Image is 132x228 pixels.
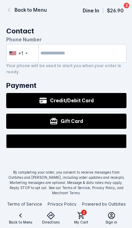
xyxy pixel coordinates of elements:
[83,7,99,14] div: Dine In
[6,26,126,36] h2: Contact
[77,4,129,17] button: Dine In|$26.90
[7,201,42,207] a: Terms of Service
[6,93,126,108] button: Credit/Debit Card
[6,114,126,129] button: Gift Card
[6,134,126,148] button: Buy with GPay
[82,201,126,207] a: Powered by Outbites
[6,170,126,196] div: By completing your order, you consent to receive messages from Outbites and [PERSON_NAME], includ...
[6,81,126,90] h2: Payment
[124,3,129,8] span: 2
[61,117,83,125] span: Gift Card
[48,201,77,207] a: Privacy Policy
[6,63,126,75] div: Your phone will be used to alert you when your order is ready.
[50,97,94,104] span: Credit/Debit Card
[18,50,23,57] div: +1
[107,7,124,14] div: $26.90
[102,7,104,14] div: |
[14,6,47,13] div: Back to Menu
